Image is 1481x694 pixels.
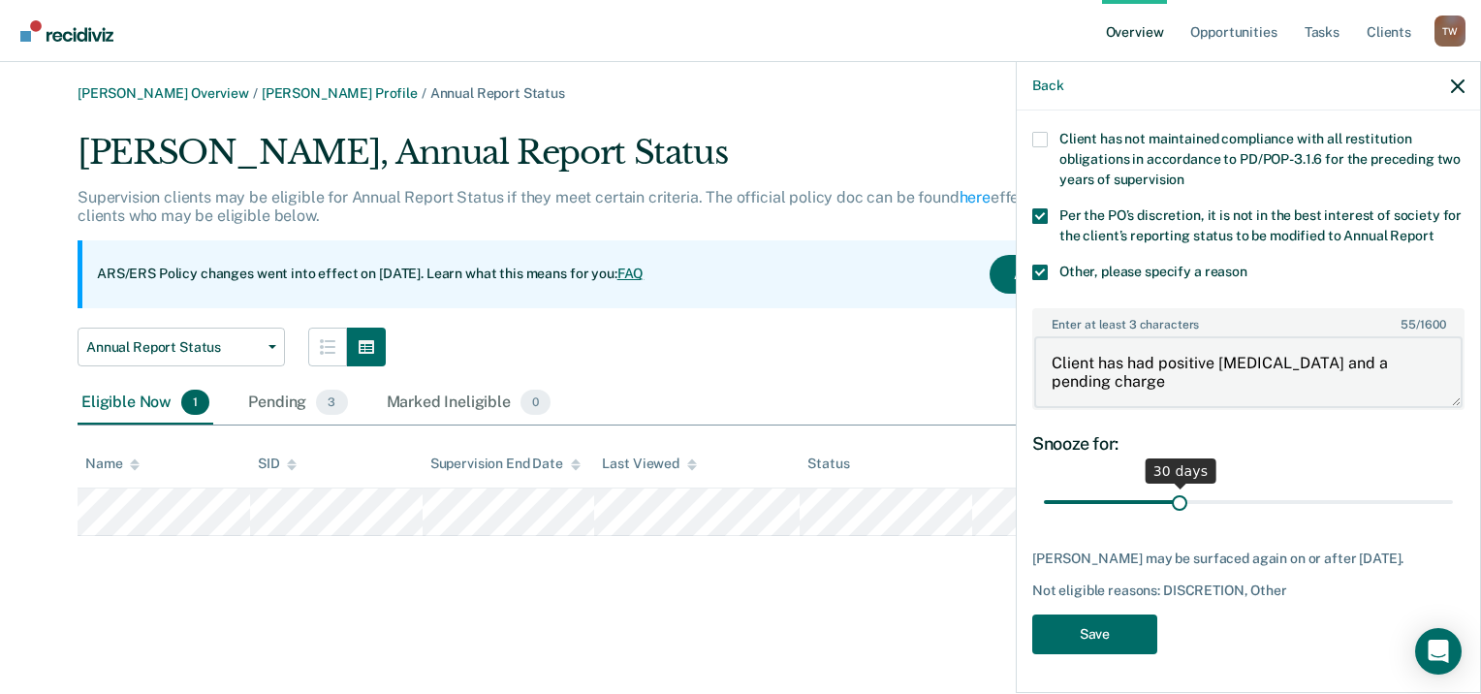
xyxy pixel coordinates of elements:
[78,382,213,425] div: Eligible Now
[430,456,581,472] div: Supervision End Date
[990,255,1174,294] button: Acknowledge & Close
[1034,336,1463,408] textarea: Client has had positive [MEDICAL_DATA] and a pending charge
[78,133,1188,188] div: [PERSON_NAME], Annual Report Status
[1059,131,1461,187] span: Client has not maintained compliance with all restitution obligations in accordance to PD/POP-3.1...
[1032,551,1465,567] div: [PERSON_NAME] may be surfaced again on or after [DATE].
[1401,318,1416,331] span: 55
[1401,318,1445,331] span: / 1600
[20,20,113,42] img: Recidiviz
[1434,16,1465,47] button: Profile dropdown button
[1434,16,1465,47] div: T W
[249,85,262,101] span: /
[1415,628,1462,675] div: Open Intercom Messenger
[181,390,209,415] span: 1
[520,390,551,415] span: 0
[617,266,645,281] a: FAQ
[1032,78,1063,94] button: Back
[1032,433,1465,455] div: Snooze for:
[383,382,555,425] div: Marked Ineligible
[86,339,261,356] span: Annual Report Status
[258,456,298,472] div: SID
[85,456,140,472] div: Name
[960,188,991,206] a: here
[1032,615,1157,654] button: Save
[244,382,351,425] div: Pending
[97,265,644,284] p: ARS/ERS Policy changes went into effect on [DATE]. Learn what this means for you:
[418,85,430,101] span: /
[807,456,849,472] div: Status
[1059,264,1247,279] span: Other, please specify a reason
[316,390,347,415] span: 3
[262,85,418,101] a: [PERSON_NAME] Profile
[1146,458,1216,484] div: 30 days
[1059,207,1462,243] span: Per the PO’s discretion, it is not in the best interest of society for the client’s reporting sta...
[78,85,249,101] a: [PERSON_NAME] Overview
[78,188,1163,225] p: Supervision clients may be eligible for Annual Report Status if they meet certain criteria. The o...
[1032,583,1465,599] div: Not eligible reasons: DISCRETION, Other
[602,456,696,472] div: Last Viewed
[430,85,565,101] span: Annual Report Status
[1034,310,1463,331] label: Enter at least 3 characters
